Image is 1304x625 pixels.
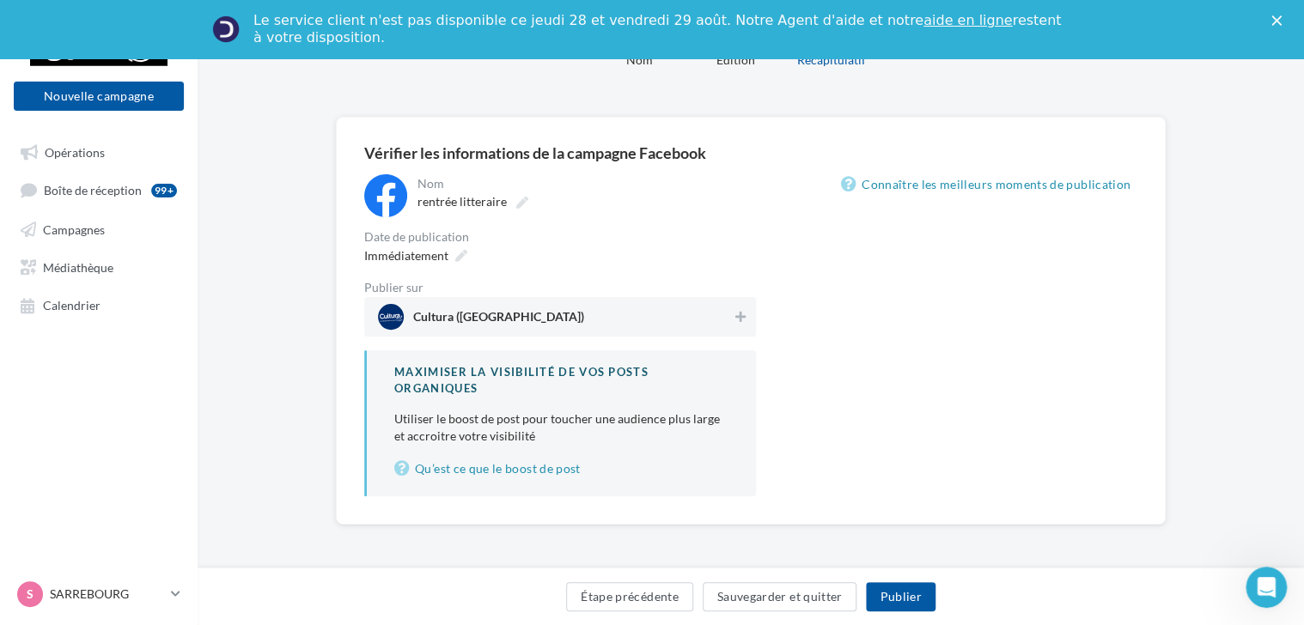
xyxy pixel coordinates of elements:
a: Qu’est ce que le boost de post [394,458,728,479]
span: Calendrier [43,298,101,312]
p: Utiliser le boost de post pour toucher une audience plus large et accroitre votre visibilité [394,410,728,445]
span: Boîte de réception [44,183,142,197]
div: Edition [680,52,790,69]
div: Nom [417,178,753,190]
p: SARREBOURG [50,586,164,603]
span: Immédiatement [364,248,448,263]
img: Profile image for Service-Client [212,15,240,43]
span: Campagnes [43,221,105,236]
span: S [27,586,34,603]
a: Médiathèque [10,251,187,282]
span: Cultura ([GEOGRAPHIC_DATA]) [413,311,584,330]
button: Étape précédente [566,582,693,611]
div: Publier sur [364,282,756,294]
div: Le service client n'est pas disponible ce jeudi 28 et vendredi 29 août. Notre Agent d'aide et not... [253,12,1064,46]
span: Médiathèque [43,259,113,274]
a: Opérations [10,136,187,167]
a: Connaître les meilleurs moments de publication [841,174,1137,195]
a: Calendrier [10,288,187,319]
a: Boîte de réception99+ [10,173,187,205]
div: Date de publication [364,231,756,243]
a: S SARREBOURG [14,578,184,610]
div: Récapitulatif [777,52,887,69]
a: Campagnes [10,213,187,244]
button: Nouvelle campagne [14,82,184,111]
a: aide en ligne [923,12,1012,28]
button: Sauvegarder et quitter [703,582,857,611]
span: Opérations [45,144,105,159]
span: rentrée litteraire [417,194,507,209]
div: Nom [584,52,694,69]
button: Publier [866,582,935,611]
iframe: Intercom live chat [1246,567,1287,608]
div: Fermer [1271,15,1289,26]
div: Vérifier les informations de la campagne Facebook [364,145,1137,161]
div: Maximiser la visibilité de vos posts organiques [394,364,728,396]
div: 99+ [151,184,177,197]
